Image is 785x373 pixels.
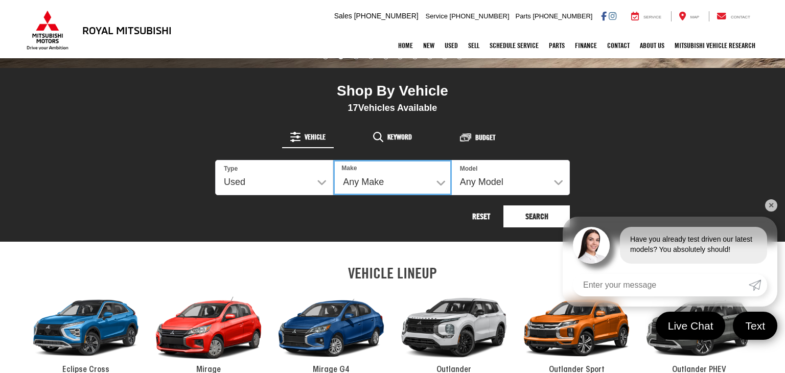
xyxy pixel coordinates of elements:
span: [PHONE_NUMBER] [354,12,419,20]
div: Shop By Vehicle [215,82,570,102]
li: Go to slide number 9. [442,53,448,59]
button: Search [503,205,570,227]
span: Vehicle [305,133,326,141]
li: Go to slide number 7. [412,53,419,59]
a: About Us [635,33,669,58]
h3: Royal Mitsubishi [82,25,172,36]
label: Model [460,165,478,173]
div: Have you already test driven our latest models? You absolutely should! [620,227,767,264]
li: Go to slide number 1. [322,53,329,59]
a: Live Chat [656,312,726,340]
li: Go to slide number 10. [456,53,463,59]
div: 2024 Mitsubishi Eclipse Cross [25,287,147,369]
li: Go to slide number 4. [367,53,374,59]
div: 2024 Mitsubishi Outlander PHEV [638,287,760,369]
span: [PHONE_NUMBER] [450,12,510,20]
div: 2024 Mitsubishi Mirage [147,287,270,369]
span: Service [426,12,448,20]
a: Finance [570,33,602,58]
h2: VEHICLE LINEUP [25,265,760,282]
a: Submit [749,274,767,296]
a: Service [624,11,669,21]
label: Type [224,165,238,173]
label: Make [341,164,357,173]
a: Text [733,312,777,340]
div: Vehicles Available [215,102,570,113]
a: New [418,33,440,58]
li: Go to slide number 3. [353,53,359,59]
span: Live Chat [663,319,719,333]
a: Map [671,11,707,21]
span: Map [690,15,699,19]
button: Reset [460,205,501,227]
div: 2024 Mitsubishi Mirage G4 [270,287,392,369]
span: Parts [515,12,530,20]
img: Mitsubishi [25,10,71,50]
a: Sell [463,33,484,58]
a: Mitsubishi Vehicle Research [669,33,760,58]
span: Sales [334,12,352,20]
li: Go to slide number 2. [337,53,344,59]
a: Schedule Service: Opens in a new tab [484,33,544,58]
li: Go to slide number 8. [427,53,433,59]
a: Contact [709,11,758,21]
input: Enter your message [573,274,749,296]
a: Contact [602,33,635,58]
a: Used [440,33,463,58]
li: Go to slide number 5. [382,53,389,59]
span: Contact [731,15,750,19]
span: Keyword [387,133,412,141]
div: 2024 Mitsubishi Outlander Sport [515,287,638,369]
a: Instagram: Click to visit our Instagram page [609,12,616,20]
a: Parts: Opens in a new tab [544,33,570,58]
div: 2024 Mitsubishi Outlander [392,287,515,369]
span: 17 [348,103,358,113]
span: Service [643,15,661,19]
li: Go to slide number 6. [397,53,404,59]
span: [PHONE_NUMBER] [533,12,592,20]
a: Facebook: Click to visit our Facebook page [601,12,607,20]
a: Home [393,33,418,58]
img: Agent profile photo [573,227,610,264]
span: Budget [475,134,495,141]
span: Text [740,319,770,333]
